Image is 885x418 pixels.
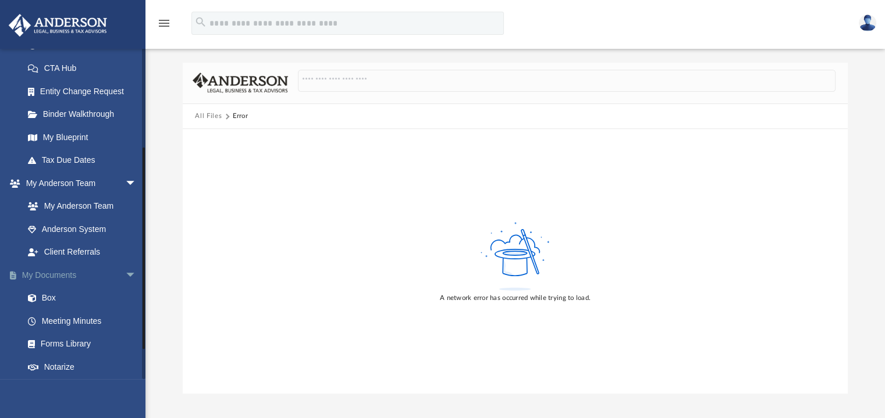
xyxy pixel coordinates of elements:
[16,333,148,356] a: Forms Library
[16,217,148,241] a: Anderson System
[5,14,111,37] img: Anderson Advisors Platinum Portal
[16,103,154,126] a: Binder Walkthrough
[194,16,207,28] i: search
[16,126,148,149] a: My Blueprint
[16,309,154,333] a: Meeting Minutes
[298,70,835,92] input: Search files and folders
[16,80,154,103] a: Entity Change Request
[16,149,154,172] a: Tax Due Dates
[125,263,148,287] span: arrow_drop_down
[16,287,148,310] a: Box
[157,22,171,30] a: menu
[16,57,154,80] a: CTA Hub
[16,355,154,378] a: Notarize
[8,378,154,402] a: Billingarrow_drop_down
[125,378,148,402] span: arrow_drop_down
[16,241,148,264] a: Client Referrals
[195,111,222,122] button: All Files
[157,16,171,30] i: menu
[440,293,591,303] div: A network error has occurred while trying to load.
[233,111,248,122] div: Error
[8,172,148,195] a: My Anderson Teamarrow_drop_down
[125,172,148,195] span: arrow_drop_down
[16,195,143,218] a: My Anderson Team
[8,263,154,287] a: My Documentsarrow_drop_down
[859,15,876,31] img: User Pic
